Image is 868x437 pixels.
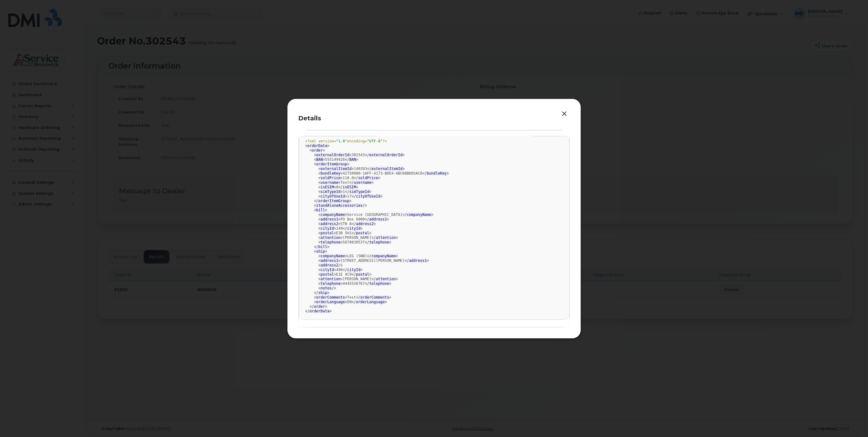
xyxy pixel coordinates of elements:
[318,190,343,194] span: < >
[347,268,360,272] span: cityId
[321,272,334,277] span: postal
[305,309,332,313] span: </ >
[318,281,343,286] span: < >
[318,185,336,189] span: < >
[305,139,563,314] div: 302543 555149426 140393 42750900-1AFF-4173-BDE4-ABC6BBD05AC6 110.0 Test 0 1 17 Service [GEOGRAPHI...
[360,295,389,299] span: orderComments
[316,153,349,157] span: externalOrderId
[369,240,389,244] span: telephone
[318,277,343,281] span: < >
[349,157,356,162] span: BAN
[321,194,345,198] span: cityOfUseId
[316,300,345,304] span: orderLanguage
[343,268,363,272] span: </ >
[316,203,363,208] span: standAloneAccessories
[318,240,343,244] span: < >
[358,176,378,180] span: soldPrice
[347,226,360,231] span: cityId
[321,217,338,221] span: address1
[321,235,340,240] span: attention
[318,286,336,290] span: < />
[318,268,336,272] span: < >
[316,208,325,212] span: bill
[376,277,396,281] span: attention
[371,167,402,171] span: externalItemId
[318,291,327,295] span: ship
[351,222,376,226] span: </ >
[321,180,338,185] span: username
[356,194,380,198] span: cityOfUseId
[318,171,343,175] span: < >
[318,180,340,185] span: < >
[371,235,398,240] span: </ >
[367,254,398,258] span: </ >
[314,153,351,157] span: < >
[316,157,323,162] span: BAN
[310,304,327,309] span: </ >
[321,222,338,226] span: address2
[367,139,383,143] span: "UTF-8"
[351,194,382,198] span: </ >
[318,217,340,221] span: < >
[405,258,429,263] span: </ >
[343,185,356,189] span: isESIM
[365,153,405,157] span: </ >
[299,115,321,122] span: Details
[314,208,327,212] span: < >
[354,176,380,180] span: </ >
[354,180,371,185] span: username
[318,231,336,235] span: < >
[316,295,345,299] span: orderComments
[427,171,447,175] span: bundleKey
[376,235,396,240] span: attention
[321,226,334,231] span: cityId
[314,162,349,166] span: < >
[318,194,347,198] span: < >
[314,249,327,254] span: < >
[316,249,325,254] span: ship
[321,231,334,235] span: postal
[318,258,340,263] span: < >
[314,157,325,162] span: < >
[321,240,340,244] span: telephone
[321,213,345,217] span: companyName
[318,272,336,277] span: < >
[318,167,354,171] span: < >
[336,139,347,143] span: "1.0"
[369,217,387,221] span: address1
[318,245,327,249] span: bill
[367,167,405,171] span: </ >
[407,213,431,217] span: companyName
[310,309,329,313] span: orderData
[321,281,340,286] span: telephone
[369,281,389,286] span: telephone
[321,167,351,171] span: externalItemId
[356,231,369,235] span: postal
[321,254,345,258] span: companyName
[318,226,336,231] span: < >
[307,144,327,148] span: orderData
[314,245,329,249] span: </ >
[365,281,392,286] span: </ >
[349,180,374,185] span: </ >
[351,272,371,277] span: </ >
[321,176,340,180] span: soldPrice
[318,222,340,226] span: < >
[305,139,387,143] span: <?xml version= encoding= ?>
[371,277,398,281] span: </ >
[318,235,343,240] span: < >
[345,157,358,162] span: </ >
[356,272,369,277] span: postal
[356,295,392,299] span: </ >
[345,190,372,194] span: </ >
[321,263,338,267] span: address2
[314,291,329,295] span: </ >
[321,185,334,189] span: isESIM
[349,190,369,194] span: simTypeId
[338,185,358,189] span: </ >
[351,300,387,304] span: </ >
[314,300,347,304] span: < >
[314,203,367,208] span: < />
[365,240,392,244] span: </ >
[422,171,449,175] span: </ >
